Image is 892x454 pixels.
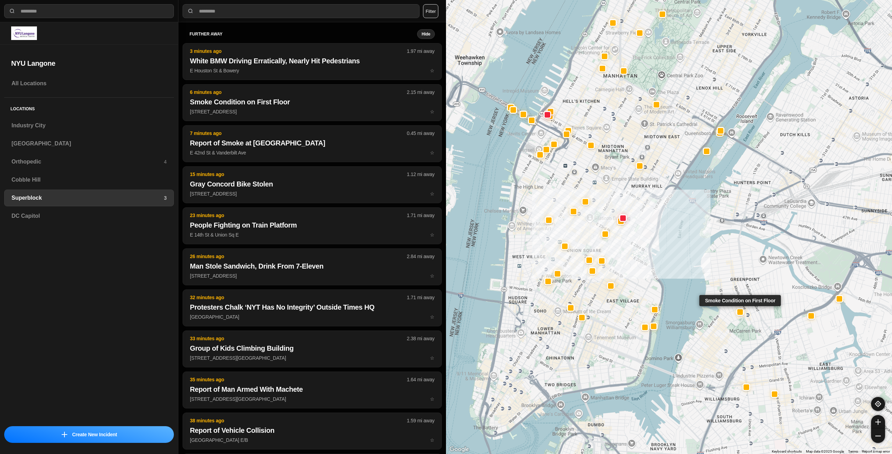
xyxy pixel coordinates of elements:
[11,176,167,184] h3: Cobble Hill
[183,314,442,320] a: 32 minutes ago1.71 mi awayProtesters Chalk ‘NYT Has No Integrity’ Outside Times HQ[GEOGRAPHIC_DAT...
[190,294,407,301] p: 32 minutes ago
[183,232,442,238] a: 23 minutes ago1.71 mi awayPeople Fighting on Train PlatformE 14th St & Union Sq Estar
[11,79,167,88] h3: All Locations
[9,8,16,15] img: search
[430,68,435,73] span: star
[72,431,117,438] p: Create New Incident
[772,449,802,454] button: Keyboard shortcuts
[190,437,435,444] p: [GEOGRAPHIC_DATA] E/B
[871,429,885,443] button: zoom-out
[430,437,435,443] span: star
[183,191,442,197] a: 15 minutes ago1.12 mi awayGray Concord Bike Stolen[STREET_ADDRESS]star
[4,135,174,152] a: [GEOGRAPHIC_DATA]
[4,153,174,170] a: Orthopedic4
[871,397,885,411] button: recenter
[430,232,435,238] span: star
[806,449,844,453] span: Map data ©2025 Google
[190,343,435,353] h2: Group of Kids Climbing Building
[699,295,781,306] div: Smoke Condition on First Floor
[183,43,442,80] button: 3 minutes ago1.97 mi awayWhite BMW Driving Erratically, Nearly Hit PedestriansE Houston St & Bowe...
[430,150,435,156] span: star
[190,261,435,271] h2: Man Stole Sandwich, Drink From 7-Eleven
[62,432,67,437] img: icon
[407,48,435,55] p: 1.97 mi away
[190,212,407,219] p: 23 minutes ago
[190,417,407,424] p: 38 minutes ago
[871,415,885,429] button: zoom-in
[183,84,442,121] button: 6 minutes ago2.15 mi awaySmoke Condition on First Floor[STREET_ADDRESS]star
[183,207,442,244] button: 23 minutes ago1.71 mi awayPeople Fighting on Train PlatformE 14th St & Union Sq Estar
[183,125,442,162] button: 7 minutes ago0.45 mi awayReport of Smoke at [GEOGRAPHIC_DATA]E 42nd St & Vanderbilt Avestar
[190,384,435,394] h2: Report of Man Armed With Machete
[190,48,407,55] p: 3 minutes ago
[407,417,435,424] p: 1.59 mi away
[190,171,407,178] p: 15 minutes ago
[183,355,442,361] a: 33 minutes ago2.38 mi awayGroup of Kids Climbing Building[STREET_ADDRESS][GEOGRAPHIC_DATA]star
[190,313,435,320] p: [GEOGRAPHIC_DATA]
[407,89,435,96] p: 2.15 mi away
[430,396,435,402] span: star
[430,109,435,114] span: star
[11,121,167,130] h3: Industry City
[848,449,858,453] a: Terms (opens in new tab)
[190,231,435,238] p: E 14th St & Union Sq E
[164,158,167,165] p: 4
[448,445,471,454] a: Open this area in Google Maps (opens a new window)
[11,158,164,166] h3: Orthopedic
[183,273,442,279] a: 26 minutes ago2.84 mi awayMan Stole Sandwich, Drink From 7-Eleven[STREET_ADDRESS]star
[448,445,471,454] img: Google
[183,166,442,203] button: 15 minutes ago1.12 mi awayGray Concord Bike Stolen[STREET_ADDRESS]star
[190,190,435,197] p: [STREET_ADDRESS]
[407,376,435,383] p: 1.64 mi away
[11,26,37,40] img: logo
[407,294,435,301] p: 1.71 mi away
[183,396,442,402] a: 35 minutes ago1.64 mi awayReport of Man Armed With Machete[STREET_ADDRESS][GEOGRAPHIC_DATA]star
[407,212,435,219] p: 1.71 mi away
[190,253,407,260] p: 26 minutes ago
[875,433,881,439] img: zoom-out
[4,426,174,443] button: iconCreate New Incident
[4,117,174,134] a: Industry City
[183,413,442,449] button: 38 minutes ago1.59 mi awayReport of Vehicle Collision[GEOGRAPHIC_DATA] E/Bstar
[190,396,435,403] p: [STREET_ADDRESS][GEOGRAPHIC_DATA]
[417,29,435,39] button: Hide
[183,289,442,326] button: 32 minutes ago1.71 mi awayProtesters Chalk ‘NYT Has No Integrity’ Outside Times HQ[GEOGRAPHIC_DAT...
[430,273,435,279] span: star
[190,56,435,66] h2: White BMW Driving Erratically, Nearly Hit Pedestrians
[190,376,407,383] p: 35 minutes ago
[183,109,442,114] a: 6 minutes ago2.15 mi awaySmoke Condition on First Floor[STREET_ADDRESS]star
[430,314,435,320] span: star
[190,31,417,37] h5: further away
[183,248,442,285] button: 26 minutes ago2.84 mi awayMan Stole Sandwich, Drink From 7-Eleven[STREET_ADDRESS]star
[875,419,881,425] img: zoom-in
[190,130,407,137] p: 7 minutes ago
[407,253,435,260] p: 2.84 mi away
[190,355,435,361] p: [STREET_ADDRESS][GEOGRAPHIC_DATA]
[190,149,435,156] p: E 42nd St & Vanderbilt Ave
[430,191,435,197] span: star
[183,330,442,367] button: 33 minutes ago2.38 mi awayGroup of Kids Climbing Building[STREET_ADDRESS][GEOGRAPHIC_DATA]star
[183,372,442,408] button: 35 minutes ago1.64 mi awayReport of Man Armed With Machete[STREET_ADDRESS][GEOGRAPHIC_DATA]star
[407,171,435,178] p: 1.12 mi away
[190,89,407,96] p: 6 minutes ago
[736,308,744,316] button: Smoke Condition on First Floor
[407,130,435,137] p: 0.45 mi away
[190,220,435,230] h2: People Fighting on Train Platform
[407,335,435,342] p: 2.38 mi away
[164,194,167,201] p: 3
[422,31,430,37] small: Hide
[11,58,167,68] h2: NYU Langone
[4,190,174,206] a: Superblock3
[190,97,435,107] h2: Smoke Condition on First Floor
[190,335,407,342] p: 33 minutes ago
[4,98,174,117] h5: Locations
[190,67,435,74] p: E Houston St & Bowery
[862,449,890,453] a: Report a map error
[183,67,442,73] a: 3 minutes ago1.97 mi awayWhite BMW Driving Erratically, Nearly Hit PedestriansE Houston St & Bowe...
[190,108,435,115] p: [STREET_ADDRESS]
[11,194,164,202] h3: Superblock
[4,208,174,224] a: DC Capitol
[875,401,881,407] img: recenter
[190,302,435,312] h2: Protesters Chalk ‘NYT Has No Integrity’ Outside Times HQ
[4,172,174,188] a: Cobble Hill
